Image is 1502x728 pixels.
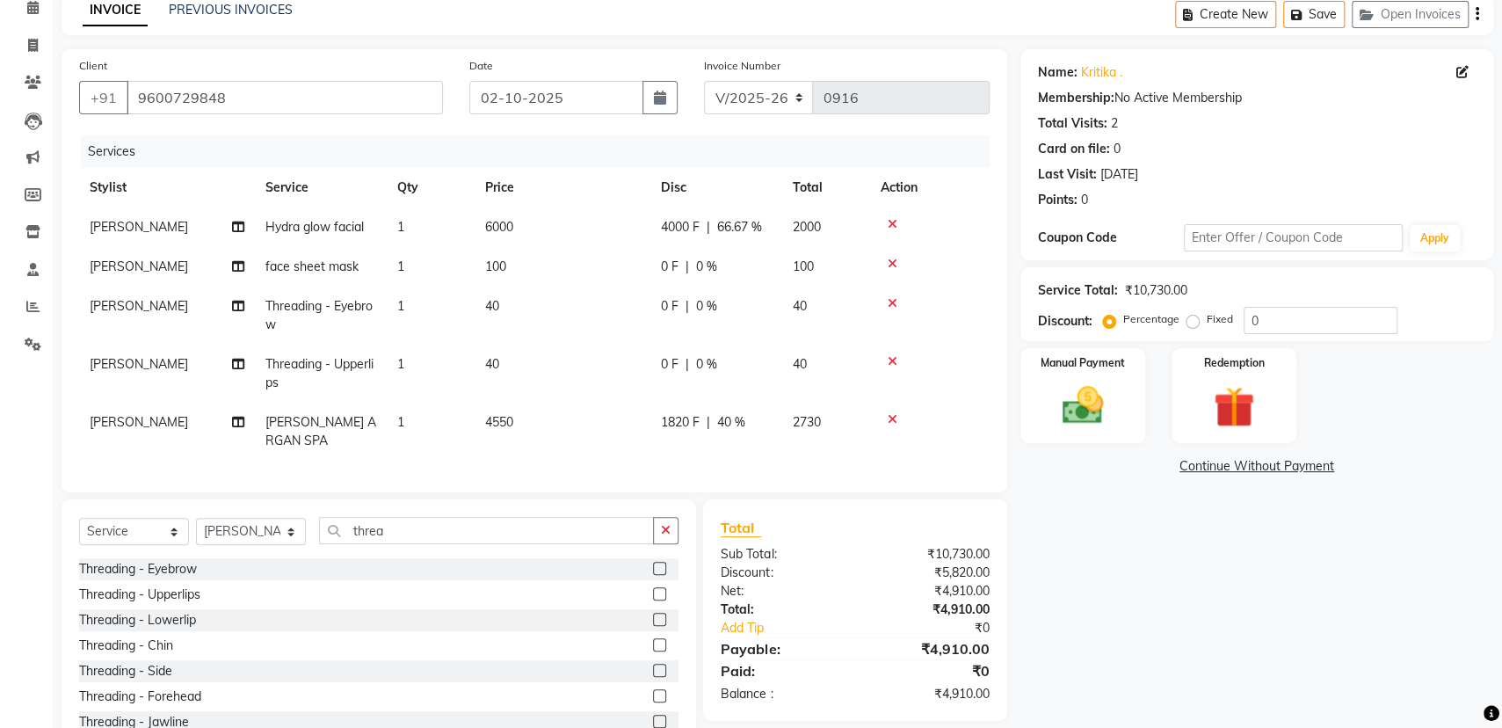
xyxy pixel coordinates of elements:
span: | [686,355,689,374]
div: Coupon Code [1038,229,1184,247]
span: Threading - Upperlips [265,356,374,390]
span: 0 F [661,355,678,374]
label: Fixed [1207,311,1233,327]
div: ₹0 [855,660,1003,681]
span: [PERSON_NAME] [90,258,188,274]
label: Redemption [1203,355,1264,371]
button: Save [1283,1,1345,28]
span: [PERSON_NAME] [90,219,188,235]
span: 40 % [717,413,745,432]
label: Invoice Number [704,58,780,74]
span: [PERSON_NAME] ARGAN SPA [265,414,376,448]
div: Net: [707,582,855,601]
th: Qty [387,168,475,207]
div: Membership: [1038,89,1114,107]
div: Threading - Lowerlip [79,611,196,630]
span: 2000 [793,219,821,235]
div: ₹0 [880,619,1003,637]
span: [PERSON_NAME] [90,298,188,314]
span: | [707,218,710,237]
button: Create New [1175,1,1276,28]
span: Hydra glow facial [265,219,364,235]
label: Manual Payment [1041,355,1125,371]
div: Paid: [707,660,855,681]
div: ₹5,820.00 [855,564,1003,582]
th: Action [870,168,990,207]
div: Total Visits: [1038,114,1107,133]
span: 40 [793,356,807,372]
a: Continue Without Payment [1024,457,1490,476]
div: Payable: [707,638,855,659]
div: No Active Membership [1038,89,1476,107]
span: 1 [397,298,404,314]
span: 66.67 % [717,218,762,237]
div: Service Total: [1038,281,1118,300]
div: ₹4,910.00 [855,582,1003,601]
a: PREVIOUS INVOICES [169,2,293,18]
div: Threading - Forehead [79,688,201,706]
div: [DATE] [1100,165,1138,184]
span: 100 [485,258,506,274]
span: 0 % [696,297,717,316]
div: Balance : [707,685,855,703]
span: 0 F [661,258,678,276]
img: _cash.svg [1049,382,1116,429]
span: 40 [485,298,499,314]
span: [PERSON_NAME] [90,414,188,430]
label: Client [79,58,107,74]
div: Discount: [707,564,855,582]
div: ₹10,730.00 [855,545,1003,564]
span: 1 [397,258,404,274]
span: 4000 F [661,218,700,237]
span: 1 [397,219,404,235]
span: 100 [793,258,814,274]
div: Threading - Eyebrow [79,560,197,579]
img: _gift.svg [1201,382,1267,433]
div: Total: [707,601,855,619]
div: 0 [1081,191,1088,209]
a: Kritika . [1081,63,1122,82]
div: 0 [1114,140,1121,158]
div: Threading - Chin [79,637,173,655]
th: Service [255,168,387,207]
div: ₹10,730.00 [1125,281,1187,300]
span: 0 % [696,258,717,276]
th: Total [782,168,870,207]
div: ₹4,910.00 [855,685,1003,703]
div: ₹4,910.00 [855,638,1003,659]
input: Search by Name/Mobile/Email/Code [127,81,443,114]
label: Date [469,58,493,74]
input: Enter Offer / Coupon Code [1184,224,1403,251]
span: | [686,297,689,316]
span: 0 F [661,297,678,316]
a: Add Tip [707,619,880,637]
span: 1 [397,356,404,372]
span: 6000 [485,219,513,235]
span: | [686,258,689,276]
label: Percentage [1123,311,1179,327]
span: 40 [793,298,807,314]
button: Open Invoices [1352,1,1469,28]
div: Services [81,135,1003,168]
span: 4550 [485,414,513,430]
span: | [707,413,710,432]
div: Name: [1038,63,1078,82]
span: 1820 F [661,413,700,432]
span: 2730 [793,414,821,430]
div: Last Visit: [1038,165,1097,184]
span: [PERSON_NAME] [90,356,188,372]
button: Apply [1410,225,1460,251]
th: Stylist [79,168,255,207]
div: Points: [1038,191,1078,209]
div: 2 [1111,114,1118,133]
span: Threading - Eyebrow [265,298,373,332]
div: Threading - Side [79,662,172,681]
span: 40 [485,356,499,372]
th: Price [475,168,650,207]
span: face sheet mask [265,258,359,274]
div: ₹4,910.00 [855,601,1003,619]
div: Threading - Upperlips [79,586,200,604]
span: 1 [397,414,404,430]
div: Discount: [1038,312,1092,331]
th: Disc [650,168,782,207]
